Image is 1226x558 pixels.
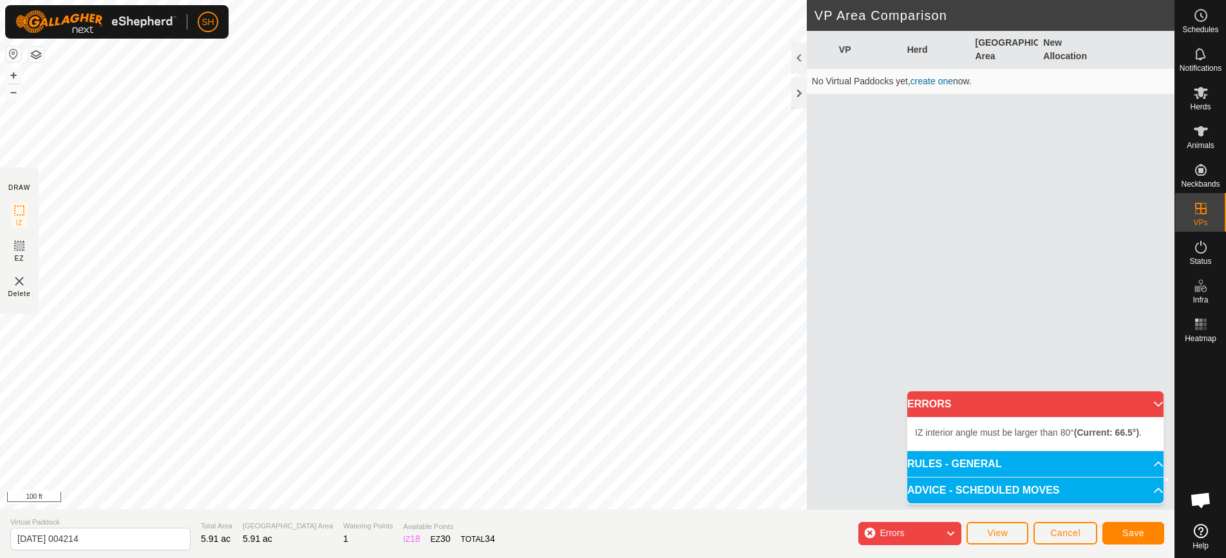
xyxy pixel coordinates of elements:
[343,534,348,544] span: 1
[970,31,1038,69] th: [GEOGRAPHIC_DATA] Area
[1122,528,1144,538] span: Save
[10,517,191,528] span: Virtual Paddock
[6,46,21,62] button: Reset Map
[1190,103,1211,111] span: Herds
[403,532,420,546] div: IZ
[907,451,1164,477] p-accordion-header: RULES - GENERAL
[1074,427,1139,438] b: (Current: 66.5°)
[28,47,44,62] button: Map Layers
[461,532,495,546] div: TOTAL
[967,522,1028,544] button: View
[12,274,27,289] img: VP
[6,68,21,83] button: +
[987,528,1008,538] span: View
[915,427,1142,438] span: IZ interior angle must be larger than 80° .
[907,485,1059,496] span: ADVICE - SCHEDULED MOVES
[1181,180,1220,188] span: Neckbands
[1175,519,1226,555] a: Help
[440,534,451,544] span: 30
[8,183,30,192] div: DRAW
[343,521,393,532] span: Watering Points
[902,31,970,69] th: Herd
[16,218,23,228] span: IZ
[815,8,1174,23] h2: VP Area Comparison
[907,417,1164,451] p-accordion-content: ERRORS
[15,254,24,263] span: EZ
[907,478,1164,503] p-accordion-header: ADVICE - SCHEDULED MOVES
[1038,31,1106,69] th: New Allocation
[8,289,31,299] span: Delete
[910,76,953,86] a: create one
[807,69,1174,95] td: No Virtual Paddocks yet, now.
[1193,219,1207,227] span: VPs
[536,492,585,504] a: Privacy Policy
[1102,522,1164,544] button: Save
[1050,528,1080,538] span: Cancel
[6,84,21,100] button: –
[907,459,1002,469] span: RULES - GENERAL
[243,534,272,544] span: 5.91 ac
[1185,335,1216,342] span: Heatmap
[201,521,232,532] span: Total Area
[243,521,333,532] span: [GEOGRAPHIC_DATA] Area
[15,10,176,33] img: Gallagher Logo
[485,534,495,544] span: 34
[880,528,904,538] span: Errors
[201,534,231,544] span: 5.91 ac
[1182,481,1220,519] a: Open chat
[1193,296,1208,304] span: Infra
[1033,522,1097,544] button: Cancel
[600,492,638,504] a: Contact Us
[431,532,451,546] div: EZ
[1182,26,1218,33] span: Schedules
[1189,257,1211,265] span: Status
[1193,542,1209,550] span: Help
[907,391,1164,417] p-accordion-header: ERRORS
[403,521,495,532] span: Available Points
[410,534,420,544] span: 18
[202,15,214,29] span: SH
[1187,142,1214,149] span: Animals
[907,399,951,409] span: ERRORS
[1180,64,1221,72] span: Notifications
[834,31,902,69] th: VP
